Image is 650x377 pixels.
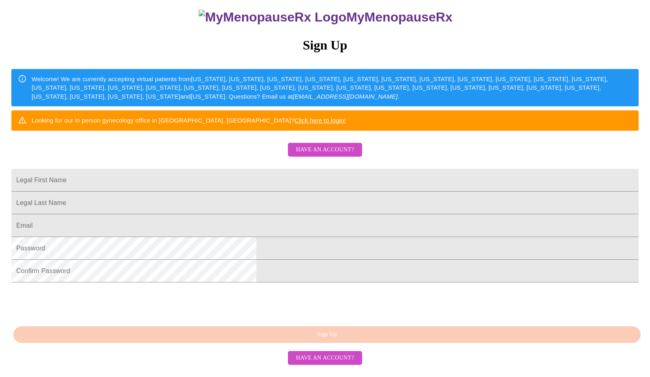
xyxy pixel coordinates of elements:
span: Have an account? [296,353,354,363]
span: Have an account? [296,145,354,155]
img: MyMenopauseRx Logo [199,10,346,25]
em: [EMAIL_ADDRESS][DOMAIN_NAME] [293,93,398,100]
div: Welcome! We are currently accepting virtual patients from [US_STATE], [US_STATE], [US_STATE], [US... [32,71,632,104]
a: Click here to login! [294,117,346,124]
h3: MyMenopauseRx [13,10,639,25]
h3: Sign Up [11,38,639,53]
div: Looking for our in person gynecology office in [GEOGRAPHIC_DATA], [GEOGRAPHIC_DATA]? [32,113,346,128]
a: Have an account? [286,151,364,158]
button: Have an account? [288,351,362,365]
button: Have an account? [288,143,362,157]
a: Have an account? [286,353,364,360]
iframe: reCAPTCHA [11,287,135,318]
